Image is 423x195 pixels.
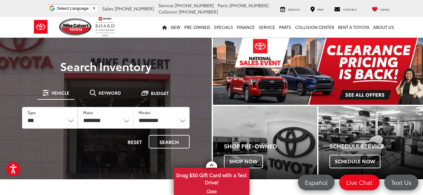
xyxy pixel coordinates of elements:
a: Español [298,175,334,190]
a: Service [257,17,277,37]
span: Español [302,178,331,186]
a: Specials [212,17,235,37]
div: Toyota [318,106,423,179]
a: Live Chat [339,175,380,190]
h4: Schedule Service [329,143,423,149]
a: Schedule Service Schedule Now [318,106,423,179]
span: Keyword [99,91,121,95]
a: New [169,17,182,37]
a: Map [306,6,328,12]
span: Map [317,7,323,11]
span: Text Us [388,178,414,186]
label: Make [83,110,93,115]
span: Shop Now [224,155,263,168]
span: Sales [102,5,113,12]
a: Service [276,6,304,12]
span: [PHONE_NUMBER] [229,2,269,8]
span: Snag $50 Gift Card with a Test Drive! [174,168,249,187]
span: [PHONE_NUMBER] [115,5,154,12]
div: Toyota [213,106,317,179]
span: Collision [158,8,177,15]
h3: Search Inventory [13,60,198,72]
a: Home [160,17,169,37]
button: Reset [122,135,147,148]
span: ▼ [92,6,96,11]
label: Model [139,110,151,115]
a: Shop Pre-Owned Shop Now [213,106,317,179]
a: Finance [235,17,257,37]
span: Schedule Now [329,155,380,168]
span: Service [158,2,173,8]
span: Vehicle [51,91,69,95]
img: Toyota [29,17,53,37]
a: Select Language​ [57,6,96,11]
a: Text Us [384,175,418,190]
span: Contact [343,7,357,11]
a: My Saved Vehicles [367,6,394,12]
button: Search [149,135,190,148]
span: Budget [151,91,169,95]
img: Mike Calvert Toyota [59,18,93,36]
a: Pre-Owned [182,17,212,37]
span: [PHONE_NUMBER] [174,2,214,8]
a: Contact [329,6,362,12]
span: Parts [218,2,228,8]
a: Collision Center [293,17,336,37]
span: Service [288,7,300,11]
label: Type [27,110,36,115]
span: Select Language [57,6,89,11]
a: Parts [277,17,293,37]
span: [PHONE_NUMBER] [179,8,218,15]
span: Live Chat [343,178,376,186]
a: Rent a Toyota [336,17,371,37]
span: Saved [380,7,390,11]
a: About Us [371,17,396,37]
h4: Shop Pre-Owned [224,143,317,149]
